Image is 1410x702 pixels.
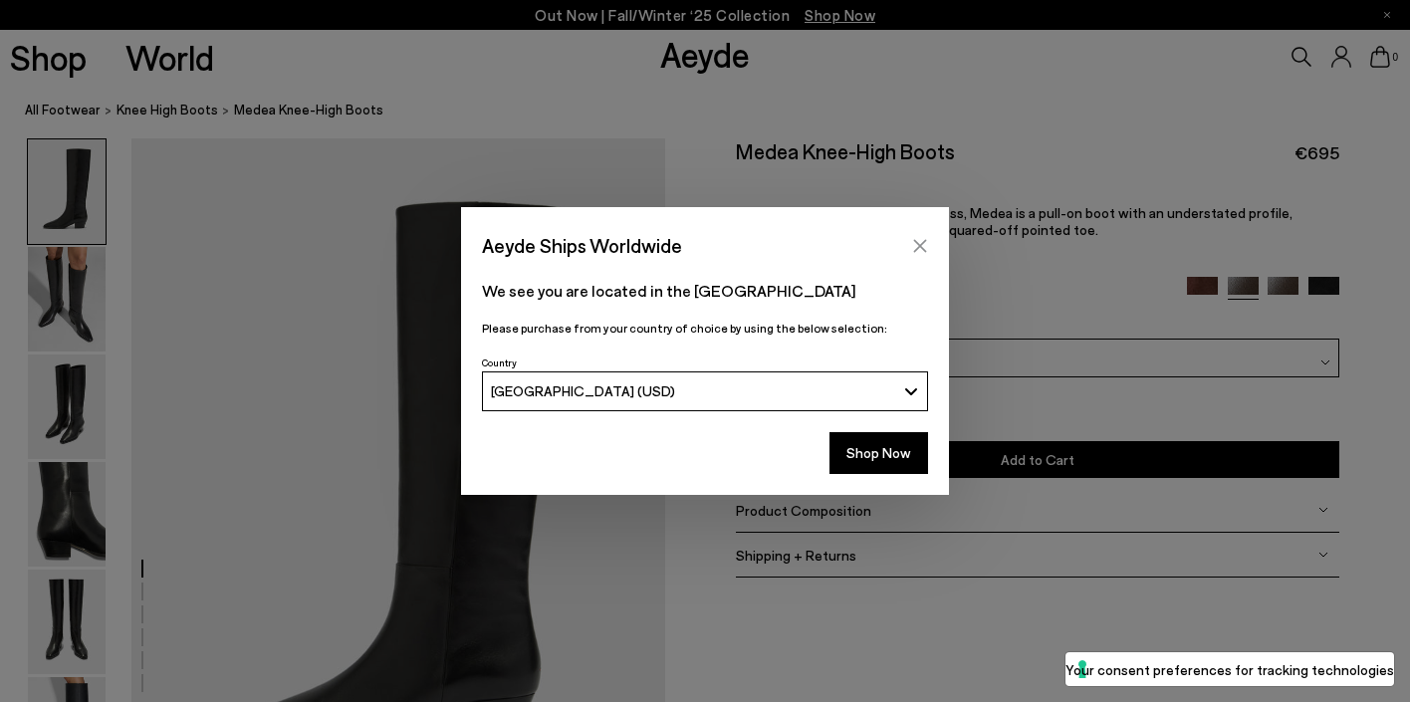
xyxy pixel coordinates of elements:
[482,228,682,263] span: Aeyde Ships Worldwide
[1065,652,1394,686] button: Your consent preferences for tracking technologies
[905,231,935,261] button: Close
[482,319,928,338] p: Please purchase from your country of choice by using the below selection:
[482,356,517,368] span: Country
[1065,659,1394,680] label: Your consent preferences for tracking technologies
[829,432,928,474] button: Shop Now
[482,279,928,303] p: We see you are located in the [GEOGRAPHIC_DATA]
[491,382,675,399] span: [GEOGRAPHIC_DATA] (USD)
